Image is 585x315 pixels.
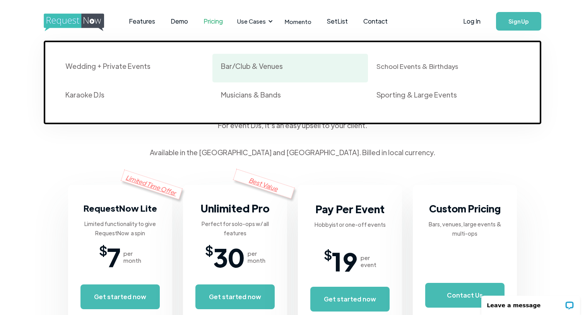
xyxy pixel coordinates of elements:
div: School Events & Birthdays [376,62,458,71]
div: per month [248,250,265,264]
a: home [44,14,102,29]
a: Bar/Club & Venues [212,54,368,82]
div: Karaoke DJs [65,90,104,99]
nav: Use Cases [44,31,541,124]
span: 19 [332,250,357,273]
a: Musicians & Bands [212,82,368,111]
div: Use Cases [237,17,266,26]
div: Use Cases [233,9,275,33]
a: Sporting & Large Events [368,82,523,111]
h3: RequestNow Lite [84,200,157,216]
a: Get started now [310,287,390,312]
iframe: LiveChat chat widget [476,291,585,315]
div: Hobbyist or one-off events [315,220,386,229]
a: Features [121,9,163,33]
a: Momento [277,10,319,33]
a: Karaoke DJs [57,82,212,111]
div: Best Value [233,169,295,199]
span: 7 [107,245,120,269]
div: Bars, venues, large events & multi-ops [425,219,505,238]
div: Musicians & Bands [221,90,281,99]
span: $ [205,245,213,255]
a: Get started now [80,284,160,309]
a: Get started now [195,284,275,309]
h3: Unlimited Pro [200,200,270,216]
a: Contact Us [425,283,505,308]
div: Limited functionality to give RequestNow a spin [80,219,160,238]
div: Bar/Club & Venues [221,62,283,71]
a: Pricing [196,9,231,33]
div: per month [123,250,141,264]
span: $ [99,245,107,255]
div: Sporting & Large Events [376,90,457,99]
a: SetList [319,9,356,33]
div: Available in the [GEOGRAPHIC_DATA] and [GEOGRAPHIC_DATA]. Billed in local currency. [150,147,435,158]
span: 30 [213,245,245,269]
img: requestnow logo [44,14,118,31]
span: $ [324,250,332,259]
a: Sign Up [496,12,541,31]
div: per event [361,254,376,268]
a: School Events & Birthdays [368,54,523,82]
div: Perfect for solo-ops w/ all features [195,219,275,238]
a: Contact [356,9,395,33]
a: Wedding + Private Events [57,54,212,82]
a: Log In [455,8,488,35]
strong: Custom Pricing [429,202,501,215]
div: Limited Time Offer [121,169,183,199]
strong: Pay Per Event [315,202,385,216]
div: Wedding + Private Events [65,62,151,71]
a: Demo [163,9,196,33]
